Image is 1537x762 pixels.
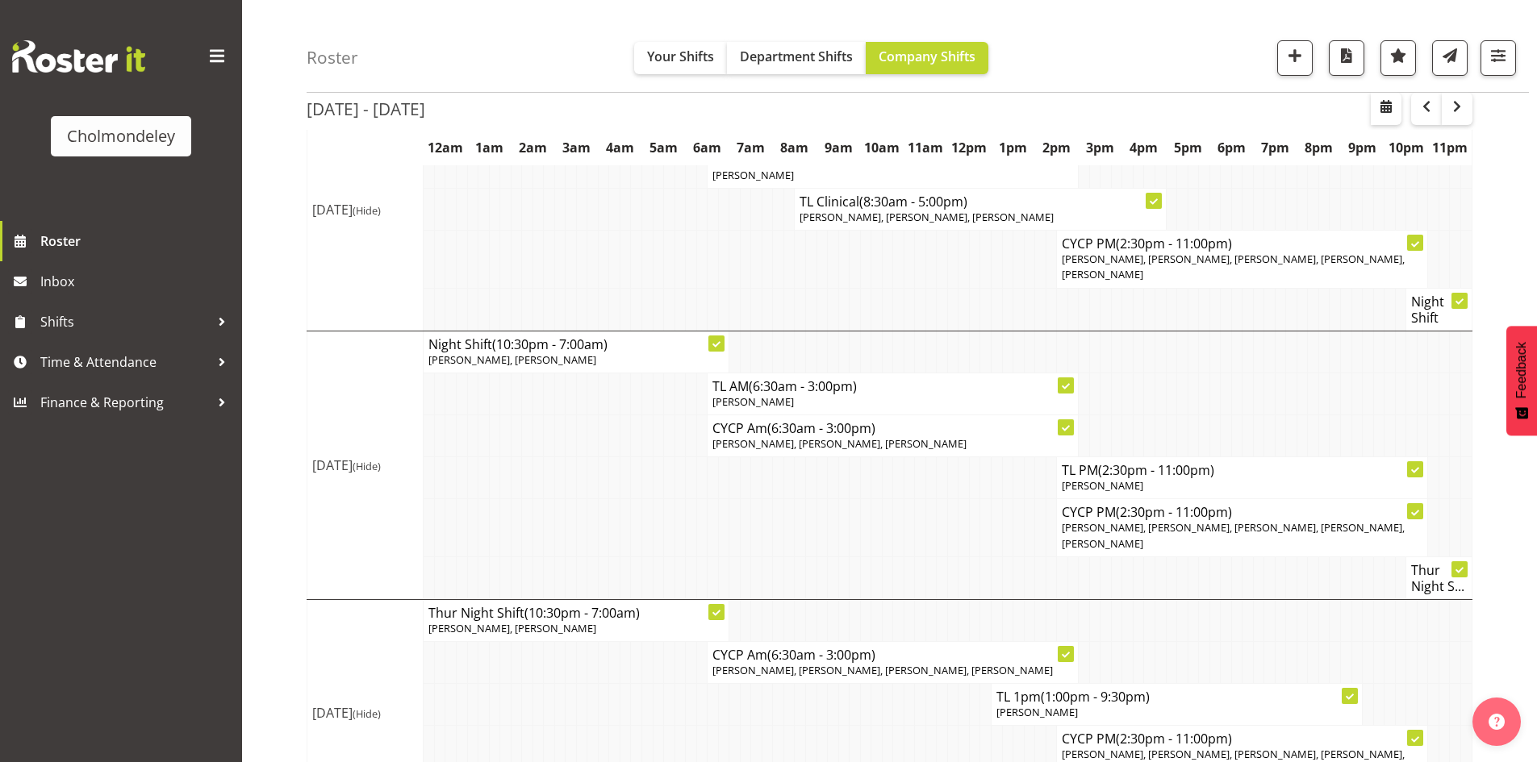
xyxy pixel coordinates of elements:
[1514,342,1529,398] span: Feedback
[712,378,1073,394] h4: TL AM
[1432,40,1468,76] button: Send a list of all shifts for the selected filtered period to all rostered employees.
[1098,461,1214,479] span: (2:30pm - 11:00pm)
[1481,40,1516,76] button: Filter Shifts
[467,129,511,166] th: 1am
[307,98,425,119] h2: [DATE] - [DATE]
[1166,129,1209,166] th: 5pm
[12,40,145,73] img: Rosterit website logo
[1371,93,1401,125] button: Select a specific date within the roster.
[1411,294,1467,326] h4: Night Shift
[1341,129,1385,166] th: 9pm
[642,129,686,166] th: 5am
[40,269,234,294] span: Inbox
[492,335,608,353] span: (10:30pm - 7:00am)
[1122,129,1166,166] th: 4pm
[712,152,1055,182] span: [PERSON_NAME], [PERSON_NAME], [PERSON_NAME], [PERSON_NAME], [PERSON_NAME]
[1062,731,1422,747] h4: CYCP PM
[729,129,773,166] th: 7am
[1062,252,1405,281] span: [PERSON_NAME], [PERSON_NAME], [PERSON_NAME], [PERSON_NAME], [PERSON_NAME]
[424,129,467,166] th: 12am
[767,419,875,437] span: (6:30am - 3:00pm)
[1041,688,1150,706] span: (1:00pm - 9:30pm)
[307,331,424,599] td: [DATE]
[1506,326,1537,435] button: Feedback - Show survey
[1062,504,1422,520] h4: CYCP PM
[1489,714,1505,730] img: help-xxl-2.png
[1062,478,1143,493] span: [PERSON_NAME]
[800,194,1160,210] h4: TL Clinical
[904,129,947,166] th: 11am
[40,310,210,334] span: Shifts
[1209,129,1253,166] th: 6pm
[817,129,860,166] th: 9am
[428,352,596,367] span: [PERSON_NAME], [PERSON_NAME]
[749,377,857,395] span: (6:30am - 3:00pm)
[712,436,967,451] span: [PERSON_NAME], [PERSON_NAME], [PERSON_NAME]
[524,604,640,622] span: (10:30pm - 7:00am)
[1062,520,1405,550] span: [PERSON_NAME], [PERSON_NAME], [PERSON_NAME], [PERSON_NAME], [PERSON_NAME]
[1062,235,1422,252] h4: CYCP PM
[1411,562,1467,594] h4: Thur Night S...
[712,663,1053,677] span: [PERSON_NAME], [PERSON_NAME], [PERSON_NAME], [PERSON_NAME]
[598,129,641,166] th: 4am
[40,229,234,253] span: Roster
[879,48,975,65] span: Company Shifts
[800,210,1054,224] span: [PERSON_NAME], [PERSON_NAME], [PERSON_NAME]
[353,459,381,473] span: (Hide)
[307,89,424,331] td: [DATE]
[1385,129,1428,166] th: 10pm
[1062,462,1422,478] h4: TL PM
[1380,40,1416,76] button: Highlight an important date within the roster.
[992,129,1035,166] th: 1pm
[773,129,817,166] th: 8am
[511,129,554,166] th: 2am
[1116,235,1232,252] span: (2:30pm - 11:00pm)
[554,129,598,166] th: 3am
[767,646,875,664] span: (6:30am - 3:00pm)
[866,42,988,74] button: Company Shifts
[1297,129,1340,166] th: 8pm
[307,48,358,67] h4: Roster
[428,621,596,635] span: [PERSON_NAME], [PERSON_NAME]
[686,129,729,166] th: 6am
[1277,40,1313,76] button: Add a new shift
[428,605,724,621] h4: Thur Night Shift
[712,420,1073,436] h4: CYCP Am
[996,689,1357,705] h4: TL 1pm
[1329,40,1364,76] button: Download a PDF of the roster according to the set date range.
[1253,129,1297,166] th: 7pm
[860,129,904,166] th: 10am
[40,390,210,414] span: Finance & Reporting
[1428,129,1472,166] th: 11pm
[859,193,967,210] span: (8:30am - 5:00pm)
[353,203,381,218] span: (Hide)
[740,48,853,65] span: Department Shifts
[428,336,724,352] h4: Night Shift
[634,42,727,74] button: Your Shifts
[712,647,1073,663] h4: CYCP Am
[1035,129,1079,166] th: 2pm
[1116,503,1232,521] span: (2:30pm - 11:00pm)
[1079,129,1122,166] th: 3pm
[40,350,210,374] span: Time & Attendance
[712,394,794,409] span: [PERSON_NAME]
[947,129,991,166] th: 12pm
[1116,730,1232,747] span: (2:30pm - 11:00pm)
[996,705,1078,719] span: [PERSON_NAME]
[353,706,381,721] span: (Hide)
[647,48,714,65] span: Your Shifts
[67,124,175,148] div: Cholmondeley
[727,42,866,74] button: Department Shifts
